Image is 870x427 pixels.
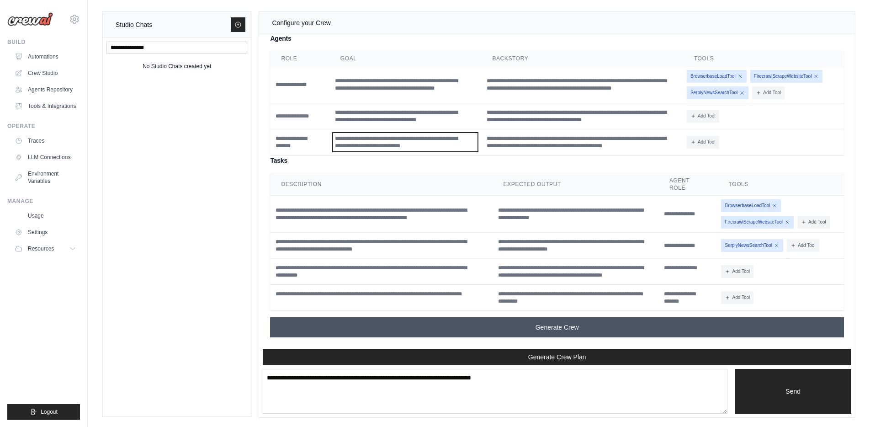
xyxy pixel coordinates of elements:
[536,323,579,332] span: Generate Crew
[11,208,80,223] a: Usage
[7,123,80,130] div: Operate
[7,197,80,205] div: Manage
[687,110,719,123] button: Add Tool
[752,86,785,99] button: Add Tool
[11,225,80,240] a: Settings
[270,173,492,196] th: Description
[11,49,80,64] a: Automations
[721,216,794,229] span: FirecrawlScrapeWebsiteTool
[11,82,80,97] a: Agents Repository
[797,216,830,229] button: Add Tool
[787,239,819,252] button: Add Tool
[683,51,844,66] th: Tools
[687,86,748,99] span: SerplyNewsSearchTool
[7,404,80,420] button: Logout
[493,173,658,196] th: Expected Output
[143,61,211,72] div: No Studio Chats created yet
[270,33,844,44] h4: Agents
[721,199,781,212] span: BrowserbaseLoadTool
[658,173,718,196] th: Agent Role
[41,408,58,416] span: Logout
[270,317,844,337] button: Generate Crew
[11,241,80,256] button: Resources
[270,51,329,66] th: Role
[11,133,80,148] a: Traces
[481,51,683,66] th: Backstory
[11,150,80,165] a: LLM Connections
[329,51,482,66] th: Goal
[11,166,80,188] a: Environment Variables
[272,17,330,28] div: Configure your Crew
[28,245,54,252] span: Resources
[721,239,783,252] span: SerplyNewsSearchTool
[11,99,80,113] a: Tools & Integrations
[687,70,747,83] span: BrowserbaseLoadTool
[7,12,53,26] img: Logo
[11,66,80,80] a: Crew Studio
[270,155,844,166] h4: Tasks
[687,136,719,149] button: Add Tool
[7,38,80,46] div: Build
[717,173,844,196] th: Tools
[263,349,851,365] button: Generate Crew Plan
[750,70,823,83] span: FirecrawlScrapeWebsiteTool
[721,265,753,278] button: Add Tool
[721,291,753,304] button: Add Tool
[735,369,851,414] button: Send
[116,19,152,30] div: Studio Chats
